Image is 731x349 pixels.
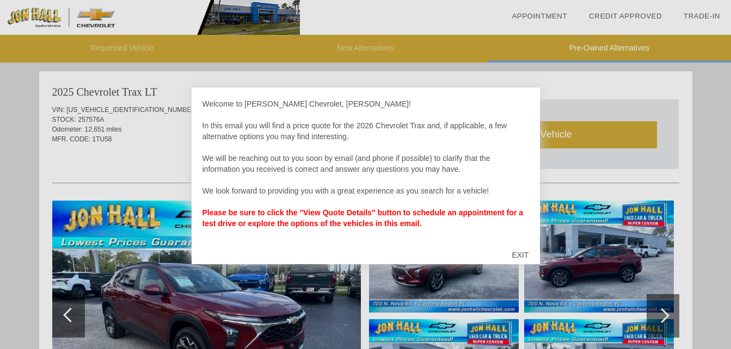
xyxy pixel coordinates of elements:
[501,239,539,271] div: EXIT
[589,12,662,20] a: Credit Approved
[684,12,720,20] a: Trade-In
[202,98,529,240] div: Welcome to [PERSON_NAME] Chevrolet, [PERSON_NAME]! In this email you will find a price quote for ...
[512,12,567,20] a: Appointment
[202,208,523,228] strong: Please be sure to click the "View Quote Details" button to schedule an appointment for a test dri...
